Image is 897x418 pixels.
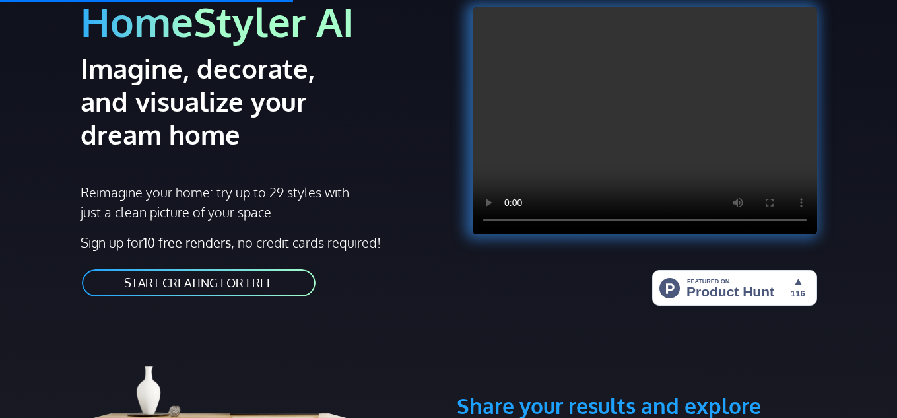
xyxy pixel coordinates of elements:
h2: Imagine, decorate, and visualize your dream home [81,52,369,151]
a: START CREATING FOR FREE [81,268,317,298]
p: Reimagine your home: try up to 29 styles with just a clean picture of your space. [81,182,351,222]
img: HomeStyler AI - Interior Design Made Easy: One Click to Your Dream Home | Product Hunt [652,270,817,306]
strong: 10 free renders [143,234,231,251]
p: Sign up for , no credit cards required! [81,232,441,252]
